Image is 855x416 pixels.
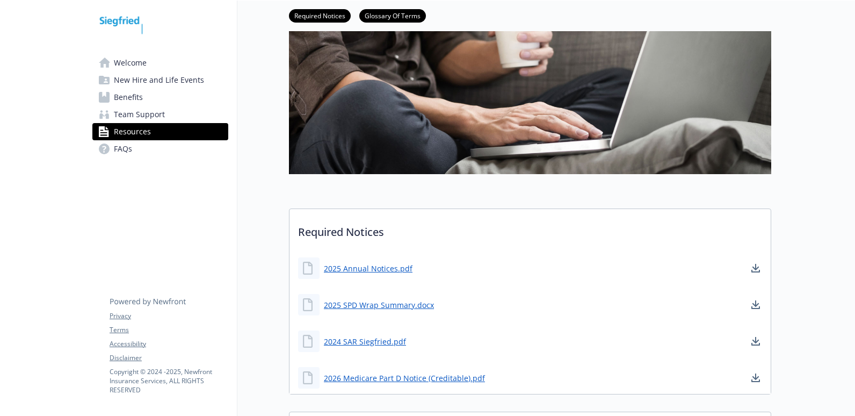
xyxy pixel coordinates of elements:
[114,71,204,89] span: New Hire and Life Events
[114,54,147,71] span: Welcome
[114,89,143,106] span: Benefits
[749,298,762,311] a: download document
[324,372,485,384] a: 2026 Medicare Part D Notice (Creditable).pdf
[324,336,406,347] a: 2024 SAR Siegfried.pdf
[324,263,412,274] a: 2025 Annual Notices.pdf
[114,140,132,157] span: FAQs
[749,335,762,348] a: download document
[110,367,228,395] p: Copyright © 2024 - 2025 , Newfront Insurance Services, ALL RIGHTS RESERVED
[92,54,228,71] a: Welcome
[324,299,434,311] a: 2025 SPD Wrap Summary.docx
[92,140,228,157] a: FAQs
[92,123,228,140] a: Resources
[110,311,228,321] a: Privacy
[289,209,771,249] p: Required Notices
[359,10,426,20] a: Glossary Of Terms
[114,106,165,123] span: Team Support
[110,325,228,335] a: Terms
[110,339,228,349] a: Accessibility
[749,262,762,275] a: download document
[110,353,228,363] a: Disclaimer
[114,123,151,140] span: Resources
[92,89,228,106] a: Benefits
[749,371,762,384] a: download document
[92,106,228,123] a: Team Support
[92,71,228,89] a: New Hire and Life Events
[289,10,351,20] a: Required Notices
